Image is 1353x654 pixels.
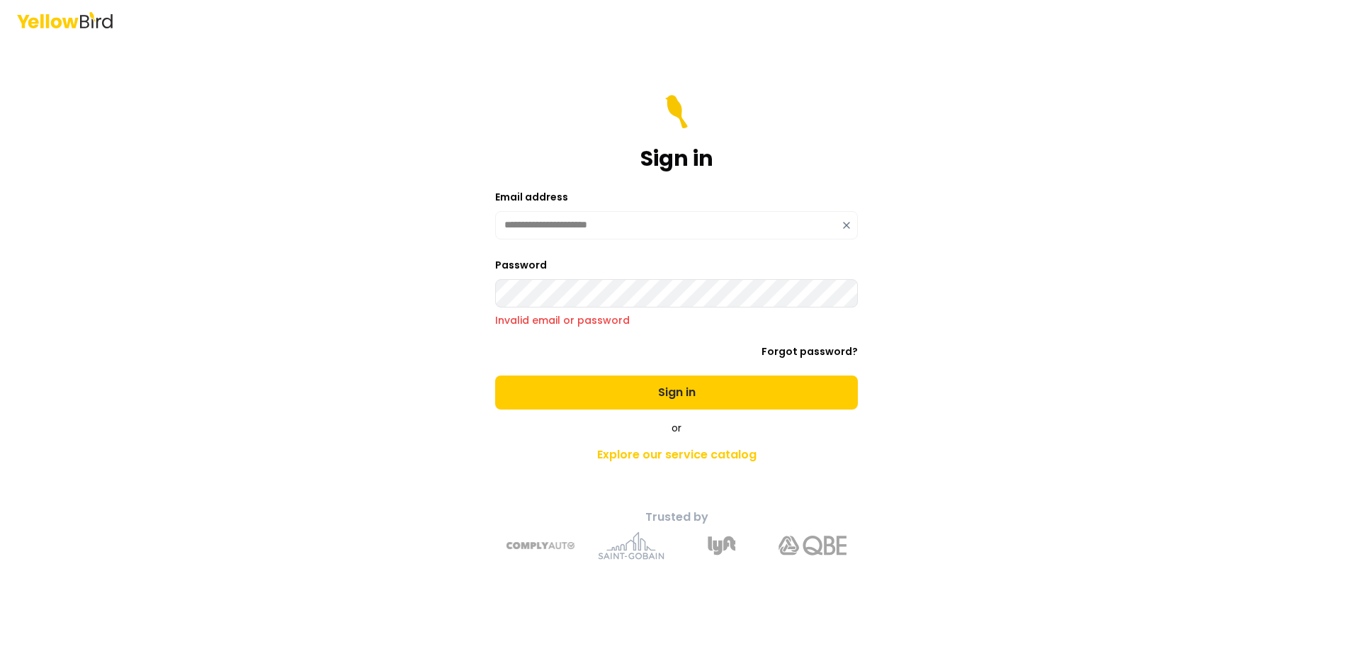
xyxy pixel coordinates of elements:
label: Password [495,258,547,272]
p: Invalid email or password [495,313,858,327]
label: Email address [495,190,568,204]
button: Sign in [495,376,858,410]
p: Trusted by [427,509,926,526]
a: Forgot password? [762,344,858,359]
span: or [672,421,681,435]
a: Explore our service catalog [427,441,926,469]
h1: Sign in [640,146,713,171]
